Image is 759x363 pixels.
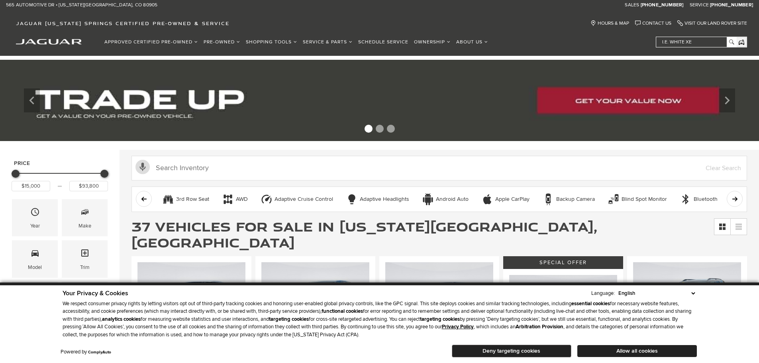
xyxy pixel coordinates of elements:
span: Sales [625,2,639,8]
input: i.e. White XE [656,37,736,47]
div: ModelModel [12,240,58,277]
div: TrimTrim [62,240,108,277]
div: Special Offer [503,256,623,269]
a: Shopping Tools [243,35,300,49]
input: Minimum [12,181,50,191]
div: Blind Spot Monitor [608,193,620,205]
button: Apple CarPlayApple CarPlay [477,191,534,208]
a: ComplyAuto [88,350,111,355]
div: FueltypeFueltype [62,282,108,319]
div: Apple CarPlay [481,193,493,205]
div: AWD [236,196,248,203]
div: Price [12,167,108,191]
a: Hours & Map [590,20,629,26]
a: 565 Automotive Dr • [US_STATE][GEOGRAPHIC_DATA], CO 80905 [6,2,157,8]
p: We respect consumer privacy rights by letting visitors opt out of third-party tracking cookies an... [63,300,697,339]
strong: essential cookies [571,300,610,307]
div: AWD [222,193,234,205]
div: Apple CarPlay [495,196,530,203]
img: Jaguar [16,39,82,45]
div: Powered by [61,349,111,355]
div: YearYear [12,199,58,236]
span: Go to slide 2 [376,125,384,133]
strong: targeting cookies [420,316,460,322]
nav: Main Navigation [102,35,491,49]
button: AWDAWD [218,191,252,208]
span: Model [30,246,40,263]
span: Your Privacy & Cookies [63,289,128,297]
button: Deny targeting cookies [452,345,571,357]
a: Schedule Service [355,35,411,49]
div: Adaptive Cruise Control [275,196,333,203]
img: 2020 Land Rover Range Rover Evoque S [137,262,245,343]
button: Adaptive HeadlightsAdaptive Headlights [341,191,414,208]
strong: targeting cookies [269,316,309,322]
a: [PHONE_NUMBER] [641,2,684,8]
img: 2024 Land Rover Discovery Sport S [509,275,617,356]
img: 2023 Land Rover Discovery HSE R-Dynamic [633,262,741,343]
button: Backup CameraBackup Camera [538,191,599,208]
div: Language: [591,291,615,296]
a: Approved Certified Pre-Owned [102,35,201,49]
button: Android AutoAndroid Auto [418,191,473,208]
div: Trim [80,263,90,272]
a: Jaguar [US_STATE] Springs Certified Pre-Owned & Service [12,20,233,26]
span: Go to slide 3 [387,125,395,133]
a: Service & Parts [300,35,355,49]
a: Pre-Owned [201,35,243,49]
div: Bluetooth [694,196,718,203]
div: Bluetooth [680,193,692,205]
div: Make [78,222,91,230]
a: [PHONE_NUMBER] [710,2,753,8]
strong: Arbitration Provision [516,324,563,330]
img: 2018 Land Rover Range Rover Sport HSE [385,262,493,343]
div: Backup Camera [556,196,595,203]
span: Jaguar [US_STATE] Springs Certified Pre-Owned & Service [16,20,229,26]
input: Maximum [69,181,108,191]
div: Adaptive Cruise Control [261,193,273,205]
a: About Us [453,35,491,49]
div: 3rd Row Seat [176,196,209,203]
strong: analytics cookies [102,316,141,322]
select: Language Select [616,289,697,297]
div: Minimum Price [12,170,20,178]
div: Maximum Price [100,170,108,178]
span: Service [690,2,709,8]
div: Blind Spot Monitor [622,196,667,203]
button: scroll left [136,191,152,207]
div: 3rd Row Seat [162,193,174,205]
div: Previous [24,88,40,112]
a: Ownership [411,35,453,49]
div: Model [28,263,42,272]
span: Make [80,205,90,222]
a: Contact Us [635,20,671,26]
svg: Click to toggle on voice search [135,160,150,174]
span: Year [30,205,40,222]
button: BluetoothBluetooth [675,191,722,208]
span: Trim [80,246,90,263]
strong: functional cookies [322,308,363,314]
span: 37 Vehicles for Sale in [US_STATE][GEOGRAPHIC_DATA], [GEOGRAPHIC_DATA] [131,217,597,251]
a: Visit Our Land Rover Site [677,20,747,26]
a: jaguar [16,38,82,45]
button: scroll right [727,191,743,207]
button: Blind Spot MonitorBlind Spot Monitor [603,191,671,208]
input: Search Inventory [131,156,747,181]
div: Android Auto [436,196,469,203]
div: Adaptive Headlights [360,196,409,203]
div: Next [719,88,735,112]
h5: Price [14,160,106,167]
div: Backup Camera [542,193,554,205]
button: 3rd Row Seat3rd Row Seat [158,191,214,208]
div: Adaptive Headlights [346,193,358,205]
img: 2022 Land Rover Discovery Sport S R-Dynamic [261,262,369,343]
div: FeaturesFeatures [12,282,58,319]
button: Allow all cookies [577,345,697,357]
button: Adaptive Cruise ControlAdaptive Cruise Control [256,191,337,208]
a: Privacy Policy [442,324,474,330]
div: Year [30,222,40,230]
span: Go to slide 1 [365,125,373,133]
div: MakeMake [62,199,108,236]
div: Android Auto [422,193,434,205]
